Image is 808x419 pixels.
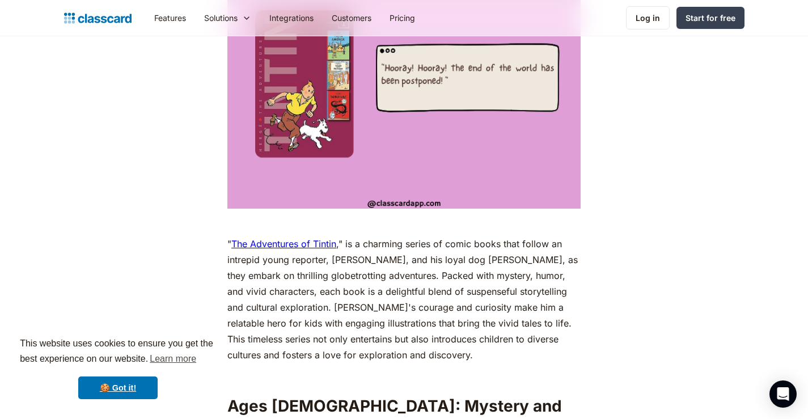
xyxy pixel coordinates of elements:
a: Log in [626,6,670,29]
a: Integrations [260,5,323,31]
a: home [64,10,132,26]
p: ‍ [227,369,581,384]
a: Customers [323,5,380,31]
p: ‍ [227,214,581,230]
a: Features [145,5,195,31]
p: " ," is a charming series of comic books that follow an intrepid young reporter, [PERSON_NAME], a... [227,236,581,363]
div: Solutions [195,5,260,31]
a: The Adventures of Tintin [231,238,336,249]
a: dismiss cookie message [78,376,158,399]
div: Solutions [204,12,238,24]
a: Start for free [676,7,744,29]
a: Pricing [380,5,424,31]
a: learn more about cookies [148,350,198,367]
div: Open Intercom Messenger [769,380,797,408]
div: cookieconsent [9,326,227,410]
span: This website uses cookies to ensure you get the best experience on our website. [20,337,216,367]
div: Start for free [686,12,735,24]
div: Log in [636,12,660,24]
